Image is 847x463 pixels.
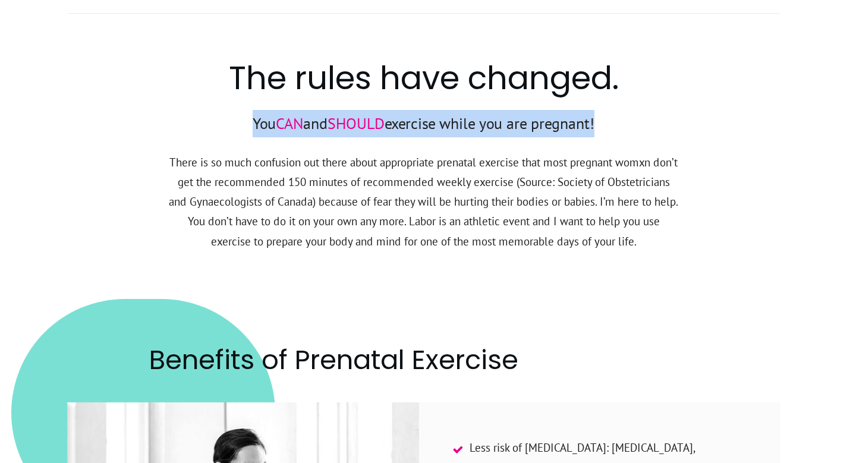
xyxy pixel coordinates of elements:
span: CAN [276,114,303,133]
h2: Benefits of Prenatal Exercise [149,341,780,379]
h2: The rules have changed. [68,56,780,109]
p: You and exercise while you are pregnant! [68,110,780,152]
span: SHOULD [328,114,385,133]
p: There is so much confusion out there about appropriate prenatal exercise that most pregnant womxn... [168,153,679,266]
